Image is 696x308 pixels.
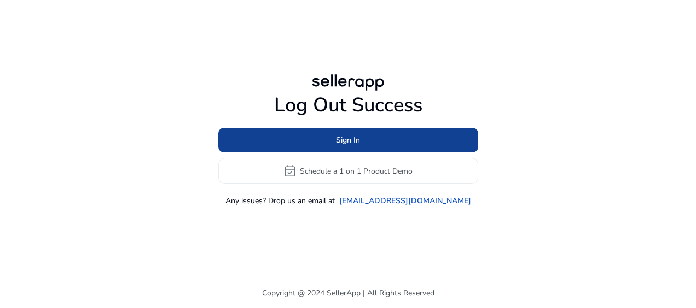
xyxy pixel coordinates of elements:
[225,195,335,206] p: Any issues? Drop us an email at
[218,128,478,152] button: Sign In
[339,195,471,206] a: [EMAIL_ADDRESS][DOMAIN_NAME]
[283,164,297,177] span: event_available
[218,93,478,117] h1: Log Out Success
[336,134,360,146] span: Sign In
[218,158,478,184] button: event_availableSchedule a 1 on 1 Product Demo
